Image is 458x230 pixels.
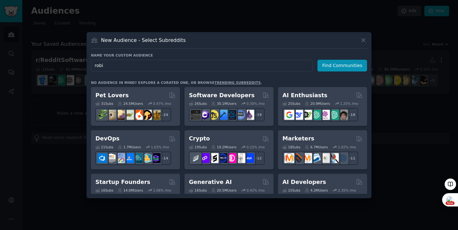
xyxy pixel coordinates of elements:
h3: Name your custom audience [91,53,367,58]
img: chatgpt_prompts_ [329,110,339,120]
img: learnjavascript [209,110,219,120]
div: 6.7M Users [305,145,328,149]
div: 0.47 % /mo [153,101,171,106]
h2: AI Developers [282,178,326,186]
h2: Crypto [189,135,210,143]
img: iOSProgramming [218,110,227,120]
div: 25 Sub s [282,101,300,106]
div: 2.35 % /mo [338,188,356,193]
a: trending subreddits [214,81,260,85]
div: 21 Sub s [95,145,113,149]
img: chatgpt_promptDesign [311,110,321,120]
img: ethstaker [209,153,219,163]
h2: Generative AI [189,178,232,186]
img: csharp [200,110,210,120]
div: + 18 [345,108,358,121]
div: 1.63 % /mo [151,145,169,149]
div: 18 Sub s [282,145,300,149]
div: 20.5M Users [211,188,236,193]
input: Pick a short name, like "Digital Marketers" or "Movie-Goers" [91,60,313,71]
img: ArtificalIntelligence [338,110,348,120]
div: 20.9M Users [305,101,330,106]
img: bigseo [293,153,303,163]
div: 19.2M Users [211,145,236,149]
h2: Software Developers [189,91,254,99]
h3: New Audience - Select Subreddits [101,37,186,44]
img: OpenAIDev [320,110,330,120]
img: AskMarketing [302,153,312,163]
img: Emailmarketing [311,153,321,163]
img: PetAdvice [142,110,152,120]
img: CryptoNews [235,153,245,163]
img: OnlineMarketing [338,153,348,163]
img: azuredevops [97,153,107,163]
img: aws_cdk [142,153,152,163]
img: AskComputerScience [235,110,245,120]
img: cockatiel [133,110,143,120]
div: 31 Sub s [95,101,113,106]
div: + 19 [251,108,265,121]
img: turtle [124,110,134,120]
div: 1.25 % /mo [340,101,358,106]
div: 30.1M Users [211,101,236,106]
img: web3 [218,153,227,163]
img: MarketingResearch [329,153,339,163]
div: 1.02 % /mo [338,145,356,149]
img: content_marketing [284,153,294,163]
img: platformengineering [133,153,143,163]
div: 19 Sub s [189,145,207,149]
img: googleads [320,153,330,163]
img: ethfinance [191,153,201,163]
img: defiblockchain [226,153,236,163]
img: PlatformEngineers [151,153,161,163]
img: ballpython [106,110,116,120]
img: herpetology [97,110,107,120]
div: 15 Sub s [282,188,300,193]
h2: AI Enthusiasts [282,91,327,99]
img: 0xPolygon [200,153,210,163]
h2: Pet Lovers [95,91,129,99]
img: elixir [244,110,254,120]
img: AWS_Certified_Experts [106,153,116,163]
img: defi_ [244,153,254,163]
div: + 12 [251,152,265,165]
div: No audience in mind? Explore a curated one, or browse . [91,80,262,85]
img: DeepSeek [293,110,303,120]
button: Find Communities [317,60,367,71]
div: 16 Sub s [189,188,207,193]
div: 0.22 % /mo [246,145,265,149]
div: + 24 [158,108,171,121]
img: software [191,110,201,120]
div: 4.2M Users [305,188,328,193]
div: 24.5M Users [118,101,143,106]
div: + 14 [158,152,171,165]
img: GoogleGeminiAI [284,110,294,120]
img: DevOpsLinks [124,153,134,163]
img: reactnative [226,110,236,120]
div: 0.42 % /mo [246,188,265,193]
img: dogbreed [151,110,161,120]
div: 1.7M Users [118,145,141,149]
h2: Startup Founders [95,178,150,186]
img: leopardgeckos [115,110,125,120]
div: + 11 [345,152,358,165]
div: 1.06 % /mo [153,188,171,193]
img: AItoolsCatalog [302,110,312,120]
div: 0.30 % /mo [246,101,265,106]
h2: Marketers [282,135,314,143]
div: 16 Sub s [95,188,113,193]
div: 14.0M Users [118,188,143,193]
div: 26 Sub s [189,101,207,106]
h2: DevOps [95,135,120,143]
img: Docker_DevOps [115,153,125,163]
